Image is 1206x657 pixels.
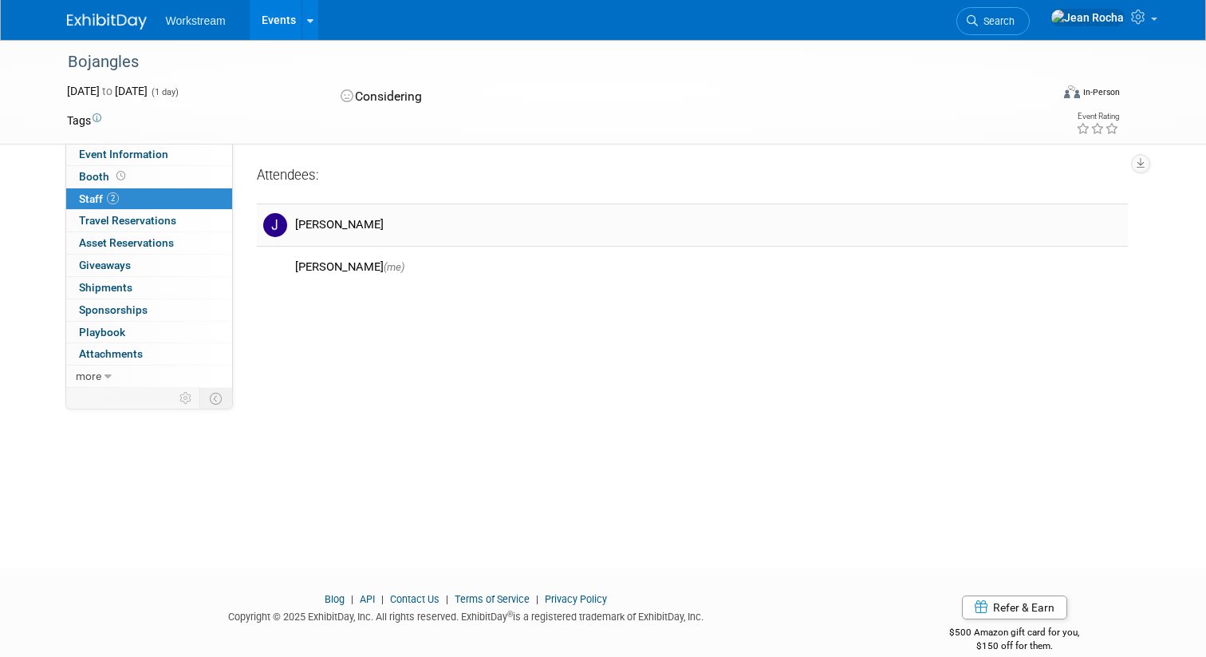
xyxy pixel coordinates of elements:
td: Toggle Event Tabs [199,388,232,409]
span: Search [978,15,1015,27]
span: Event Information [79,148,168,160]
span: Staff [79,192,119,205]
div: Attendees: [257,166,1128,187]
a: API [360,593,375,605]
span: | [532,593,542,605]
a: Playbook [66,322,232,343]
span: Asset Reservations [79,236,174,249]
span: Booth [79,170,128,183]
span: | [377,593,388,605]
span: Booth not reserved yet [113,170,128,182]
a: Terms of Service [455,593,530,605]
a: more [66,366,232,387]
span: | [442,593,452,605]
span: (me) [384,261,404,273]
a: Search [956,7,1030,35]
div: Event Format [964,83,1120,107]
div: Event Rating [1076,113,1119,121]
td: Tags [67,113,101,129]
span: (1 day) [150,87,179,97]
div: $500 Amazon gift card for you, [889,615,1140,652]
span: Travel Reservations [79,214,176,227]
a: Shipments [66,277,232,299]
span: | [347,593,357,605]
a: Booth [66,166,232,188]
a: Privacy Policy [545,593,607,605]
img: Jean Rocha [1050,9,1125,26]
td: Personalize Event Tab Strip [172,388,200,409]
div: Considering [336,83,671,111]
sup: ® [507,610,513,619]
div: [PERSON_NAME] [295,259,1121,275]
a: Asset Reservations [66,232,232,254]
a: Attachments [66,343,232,365]
a: Refer & Earn [962,596,1067,619]
a: Blog [325,593,345,605]
span: Attachments [79,347,143,360]
a: Staff2 [66,188,232,210]
span: Shipments [79,281,132,294]
span: Giveaways [79,259,131,271]
a: Giveaways [66,255,232,276]
span: [DATE] [DATE] [67,85,148,97]
div: Bojangles [62,48,1031,77]
img: J.jpg [263,213,287,237]
div: $150 off for them. [889,639,1140,653]
span: to [100,85,115,97]
span: Workstream [166,14,226,27]
span: Sponsorships [79,303,148,316]
div: [PERSON_NAME] [295,217,1121,232]
a: Event Information [66,144,232,165]
span: more [76,370,101,382]
a: Sponsorships [66,299,232,321]
div: Copyright © 2025 ExhibitDay, Inc. All rights reserved. ExhibitDay is a registered trademark of Ex... [67,606,865,624]
img: ExhibitDay [67,14,147,30]
span: Playbook [79,326,125,338]
a: Travel Reservations [66,210,232,232]
img: Format-Inperson.png [1064,85,1080,98]
div: In-Person [1082,86,1120,98]
a: Contact Us [390,593,439,605]
span: 2 [107,192,119,204]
